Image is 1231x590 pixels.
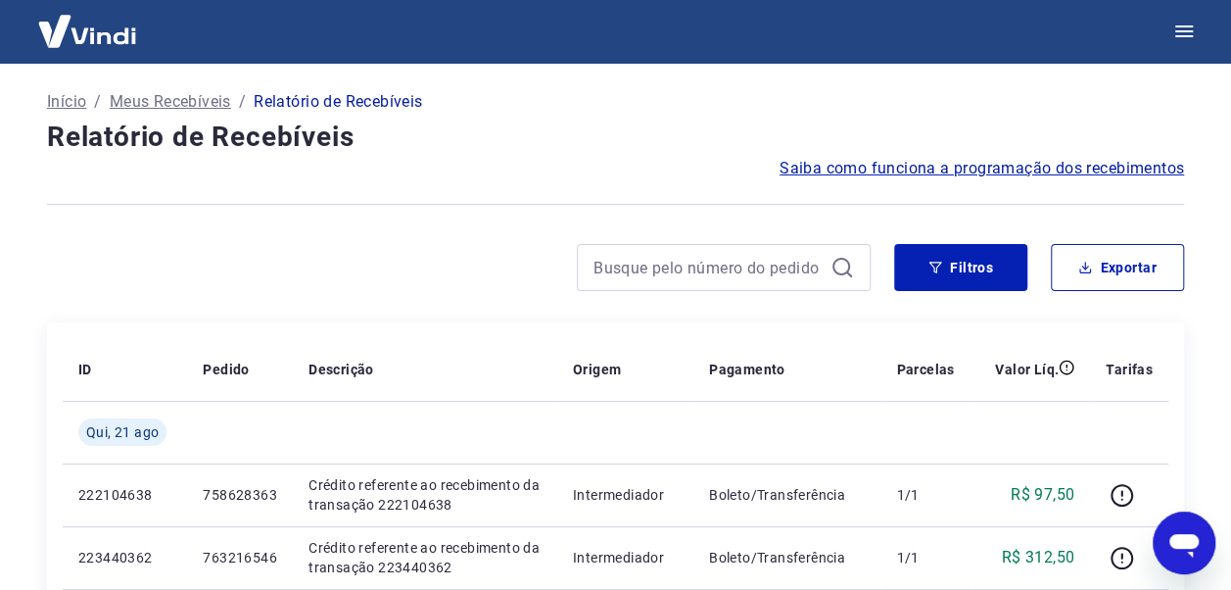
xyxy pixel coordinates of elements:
[203,485,277,505] p: 758628363
[1153,512,1215,574] iframe: Botão para abrir a janela de mensagens
[254,90,422,114] p: Relatório de Recebíveis
[78,360,92,379] p: ID
[47,118,1184,157] h4: Relatório de Recebíveis
[896,485,954,505] p: 1/1
[709,485,865,505] p: Boleto/Transferência
[896,360,954,379] p: Parcelas
[573,485,678,505] p: Intermediador
[1106,360,1153,379] p: Tarifas
[78,548,171,567] p: 223440362
[894,244,1027,291] button: Filtros
[308,475,542,515] p: Crédito referente ao recebimento da transação 222104638
[203,360,249,379] p: Pedido
[110,90,231,114] a: Meus Recebíveis
[308,360,374,379] p: Descrição
[780,157,1184,180] a: Saiba como funciona a programação dos recebimentos
[995,360,1059,379] p: Valor Líq.
[709,548,865,567] p: Boleto/Transferência
[573,360,621,379] p: Origem
[47,90,86,114] a: Início
[573,548,678,567] p: Intermediador
[709,360,785,379] p: Pagamento
[593,253,823,282] input: Busque pelo número do pedido
[1051,244,1184,291] button: Exportar
[78,485,171,505] p: 222104638
[94,90,101,114] p: /
[24,1,151,61] img: Vindi
[308,538,542,577] p: Crédito referente ao recebimento da transação 223440362
[1011,483,1074,507] p: R$ 97,50
[1002,546,1075,569] p: R$ 312,50
[86,422,159,442] span: Qui, 21 ago
[239,90,246,114] p: /
[896,548,954,567] p: 1/1
[203,548,277,567] p: 763216546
